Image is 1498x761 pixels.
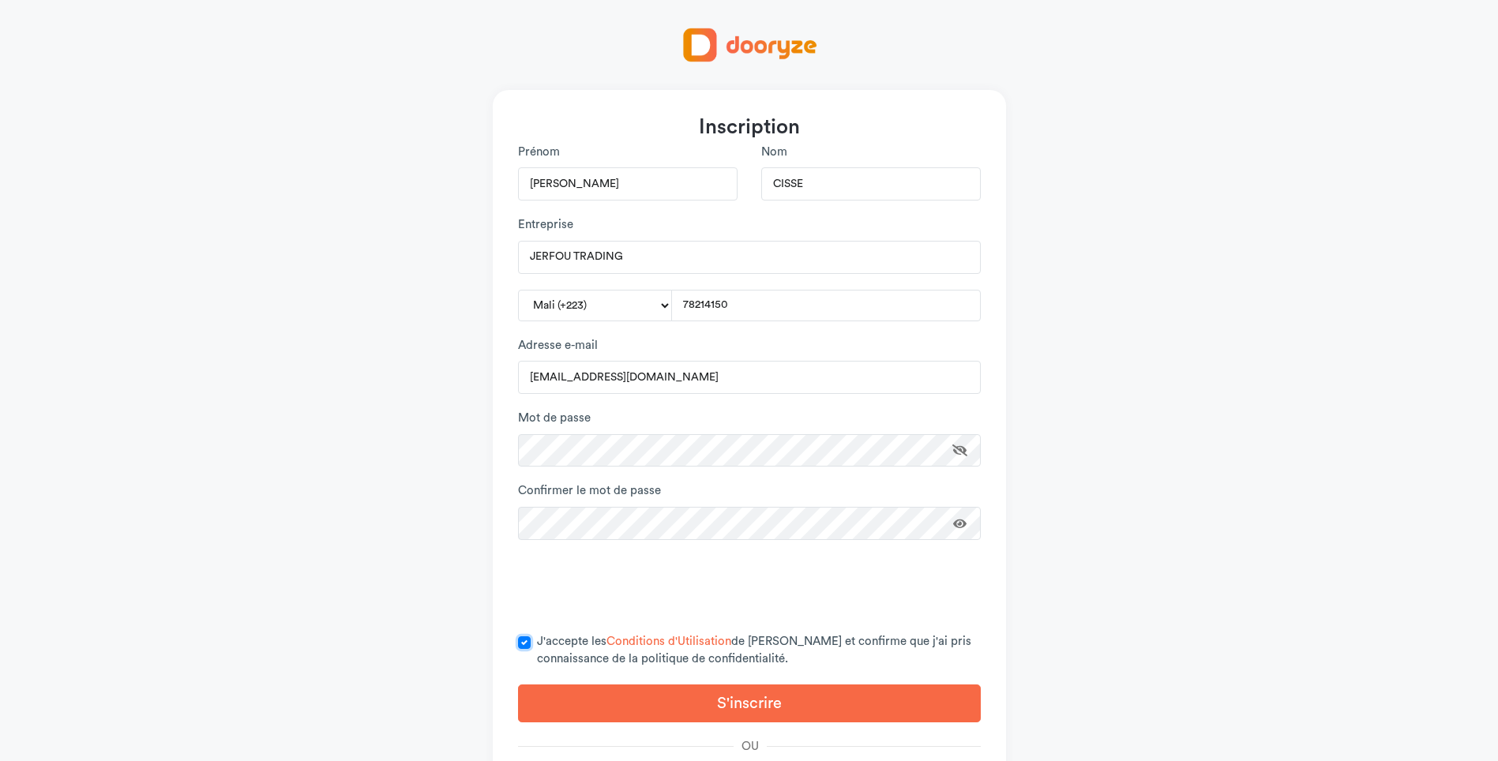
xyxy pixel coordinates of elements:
label: Entreprise [518,216,573,234]
label: Adresse e-mail [518,337,598,355]
label: Nom [761,144,787,162]
button: S'inscrire [518,684,981,722]
label: Mot de passe [518,410,591,428]
a: Conditions d'Utilisation [606,635,731,647]
h1: Inscription [518,115,981,140]
img: Logo [678,24,820,66]
iframe: reCAPTCHA [518,556,758,617]
label: Prénom [518,144,560,162]
span: ou [734,738,767,756]
label: Confirmer le mot de passe [518,482,661,500]
label: J'accepte les de [PERSON_NAME] et confirme que j'ai pris connaissance de la politique de confiden... [537,633,981,669]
